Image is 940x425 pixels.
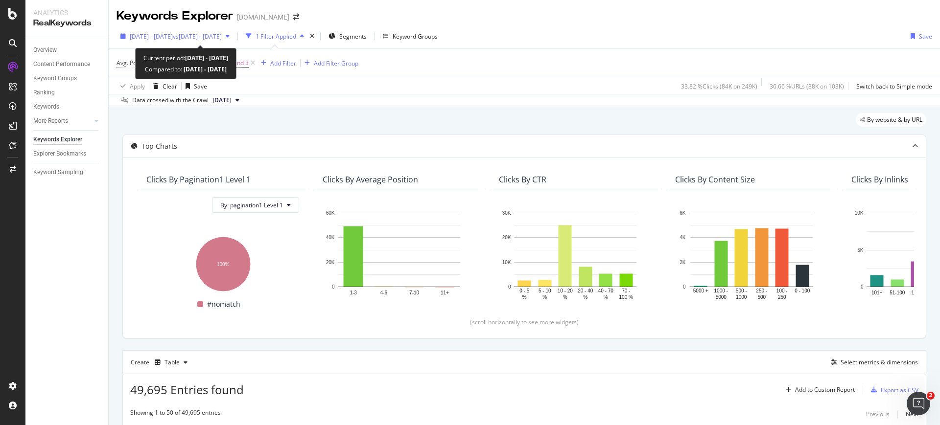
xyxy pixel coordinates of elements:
[680,235,686,241] text: 4K
[293,14,299,21] div: arrow-right-arrow-left
[33,116,68,126] div: More Reports
[33,73,77,84] div: Keyword Groups
[716,294,727,300] text: 5000
[502,260,511,265] text: 10K
[145,64,227,75] div: Compared to:
[539,289,551,294] text: 5 - 10
[33,8,100,18] div: Analytics
[33,134,82,145] div: Keywords Explorer
[795,289,810,294] text: 0 - 100
[33,149,86,159] div: Explorer Bookmarks
[508,284,511,290] text: 0
[578,289,593,294] text: 20 - 40
[217,262,230,267] text: 100%
[33,88,55,98] div: Ranking
[499,208,652,301] svg: A chart.
[149,78,177,94] button: Clear
[151,355,191,370] button: Table
[143,52,228,64] div: Current period:
[33,88,101,98] a: Ranking
[393,32,438,41] div: Keyword Groups
[33,167,101,178] a: Keyword Sampling
[852,78,932,94] button: Switch back to Simple mode
[776,289,788,294] text: 100 -
[680,260,686,265] text: 2K
[135,318,914,326] div: (scroll horizontally to see more widgets)
[130,32,173,41] span: [DATE] - [DATE]
[207,298,240,310] span: #nomatch
[270,59,296,67] div: Add Filter
[242,28,308,44] button: 1 Filter Applied
[326,260,335,265] text: 20K
[911,290,924,295] text: 16-50
[301,57,358,69] button: Add Filter Group
[33,59,90,69] div: Content Performance
[308,31,316,41] div: times
[827,357,918,368] button: Select metrics & dimensions
[131,355,191,370] div: Create
[770,82,844,90] div: 36.66 % URLs ( 38K on 103K )
[257,57,296,69] button: Add Filter
[519,289,529,294] text: 0 - 5
[220,201,283,209] span: By: pagination1 Level 1
[339,32,367,41] span: Segments
[866,408,890,420] button: Previous
[851,175,908,184] div: Clicks By Inlinks
[130,408,221,420] div: Showing 1 to 50 of 49,695 entries
[927,392,935,400] span: 2
[173,32,222,41] span: vs [DATE] - [DATE]
[681,82,757,90] div: 33.82 % Clicks ( 84K on 249K )
[212,197,299,213] button: By: pagination1 Level 1
[380,290,388,295] text: 4-6
[890,290,905,295] text: 51-100
[841,358,918,366] div: Select metrics & dimensions
[907,28,932,44] button: Save
[736,289,747,294] text: 500 -
[583,294,587,300] text: %
[229,56,249,70] span: 0 and 3
[683,284,686,290] text: 0
[736,294,747,300] text: 1000
[117,78,145,94] button: Apply
[675,175,755,184] div: Clicks By Content Size
[323,208,475,301] svg: A chart.
[33,18,100,29] div: RealKeywords
[185,54,228,62] b: [DATE] - [DATE]
[33,45,101,55] a: Overview
[866,410,890,418] div: Previous
[906,410,918,418] div: Next
[326,235,335,241] text: 40K
[714,289,728,294] text: 1000 -
[693,289,708,294] text: 5000 +
[163,82,177,90] div: Clear
[33,149,101,159] a: Explorer Bookmarks
[237,12,289,22] div: [DOMAIN_NAME]
[325,28,371,44] button: Segments
[502,235,511,241] text: 20K
[757,294,766,300] text: 500
[855,210,864,216] text: 10K
[182,78,207,94] button: Save
[117,59,202,67] span: Avg. Position On Current Period
[906,408,918,420] button: Next
[182,65,227,73] b: [DATE] - [DATE]
[782,382,855,398] button: Add to Custom Report
[146,231,299,293] svg: A chart.
[756,289,767,294] text: 250 -
[867,382,918,398] button: Export as CSV
[598,289,614,294] text: 40 - 70
[132,96,209,105] div: Data crossed with the Crawl
[350,290,357,295] text: 1-3
[141,141,177,151] div: Top Charts
[675,208,828,301] svg: A chart.
[209,94,243,106] button: [DATE]
[881,386,918,394] div: Export as CSV
[164,359,180,365] div: Table
[256,32,296,41] div: 1 Filter Applied
[379,28,442,44] button: Keyword Groups
[795,387,855,393] div: Add to Custom Report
